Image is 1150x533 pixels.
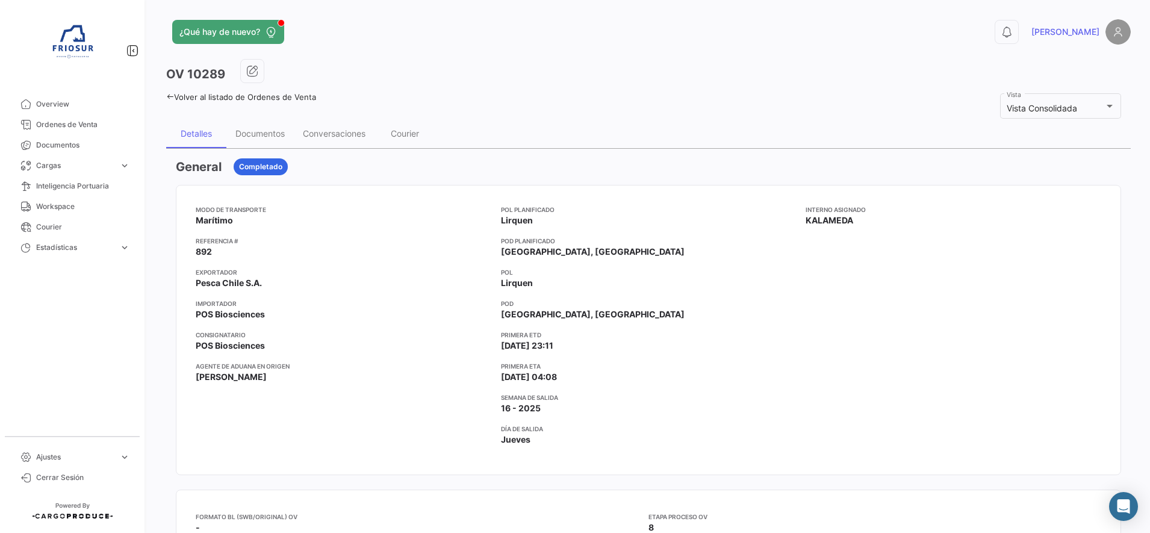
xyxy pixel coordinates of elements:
app-card-info-title: Semana de Salida [501,393,797,402]
app-card-info-title: POD Planificado [501,236,797,246]
span: expand_more [119,160,130,171]
div: Conversaciones [303,128,365,139]
span: POS Biosciences [196,340,265,352]
a: Courier [10,217,135,237]
span: ¿Qué hay de nuevo? [179,26,260,38]
span: Overview [36,99,130,110]
div: Detalles [181,128,212,139]
a: Inteligencia Portuaria [10,176,135,196]
span: POS Biosciences [196,308,265,320]
app-card-info-title: Día de Salida [501,424,797,434]
span: [GEOGRAPHIC_DATA], [GEOGRAPHIC_DATA] [501,308,685,320]
span: [PERSON_NAME] [196,371,267,383]
span: Lirquen [501,277,533,289]
div: Documentos [235,128,285,139]
app-card-info-title: POL [501,267,797,277]
a: Workspace [10,196,135,217]
app-card-info-title: Exportador [196,267,491,277]
span: expand_more [119,242,130,253]
span: Pesca Chile S.A. [196,277,262,289]
span: [GEOGRAPHIC_DATA], [GEOGRAPHIC_DATA] [501,246,685,258]
app-card-info-title: Consignatario [196,330,491,340]
span: 16 - 2025 [501,402,541,414]
span: [PERSON_NAME] [1031,26,1099,38]
app-card-info-title: Agente de Aduana en Origen [196,361,491,371]
span: Documentos [36,140,130,151]
app-card-info-title: POD [501,299,797,308]
span: Completado [239,161,282,172]
span: Ordenes de Venta [36,119,130,130]
span: Estadísticas [36,242,114,253]
app-card-info-title: POL Planificado [501,205,797,214]
span: [DATE] 23:11 [501,340,553,352]
div: Courier [391,128,419,139]
app-card-info-title: Formato BL (SWB/Original) OV [196,512,648,522]
span: Lirquen [501,214,533,226]
span: - [196,522,200,532]
a: Documentos [10,135,135,155]
a: Overview [10,94,135,114]
span: Workspace [36,201,130,212]
app-card-info-title: Etapa Proceso OV [648,512,1101,522]
app-card-info-title: Referencia # [196,236,491,246]
h3: OV 10289 [166,66,225,83]
span: [DATE] 04:08 [501,371,557,383]
a: Volver al listado de Ordenes de Venta [166,92,316,102]
span: 892 [196,246,212,258]
span: Vista Consolidada [1007,103,1077,113]
img: placeholder-user.png [1105,19,1131,45]
a: Ordenes de Venta [10,114,135,135]
h3: General [176,158,222,175]
img: 6ea6c92c-e42a-4aa8-800a-31a9cab4b7b0.jpg [42,14,102,75]
span: 8 [648,522,654,532]
span: Jueves [501,434,530,446]
span: Courier [36,222,130,232]
span: Cerrar Sesión [36,472,130,483]
span: Cargas [36,160,114,171]
button: ¿Qué hay de nuevo? [172,20,284,44]
span: Inteligencia Portuaria [36,181,130,192]
span: expand_more [119,452,130,463]
app-card-info-title: Modo de Transporte [196,205,491,214]
span: KALAMEDA [806,214,853,226]
span: Ajustes [36,452,114,463]
div: Abrir Intercom Messenger [1109,492,1138,521]
span: Marítimo [196,214,233,226]
app-card-info-title: Interno Asignado [806,205,1101,214]
app-card-info-title: Primera ETA [501,361,797,371]
app-card-info-title: Primera ETD [501,330,797,340]
app-card-info-title: Importador [196,299,491,308]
